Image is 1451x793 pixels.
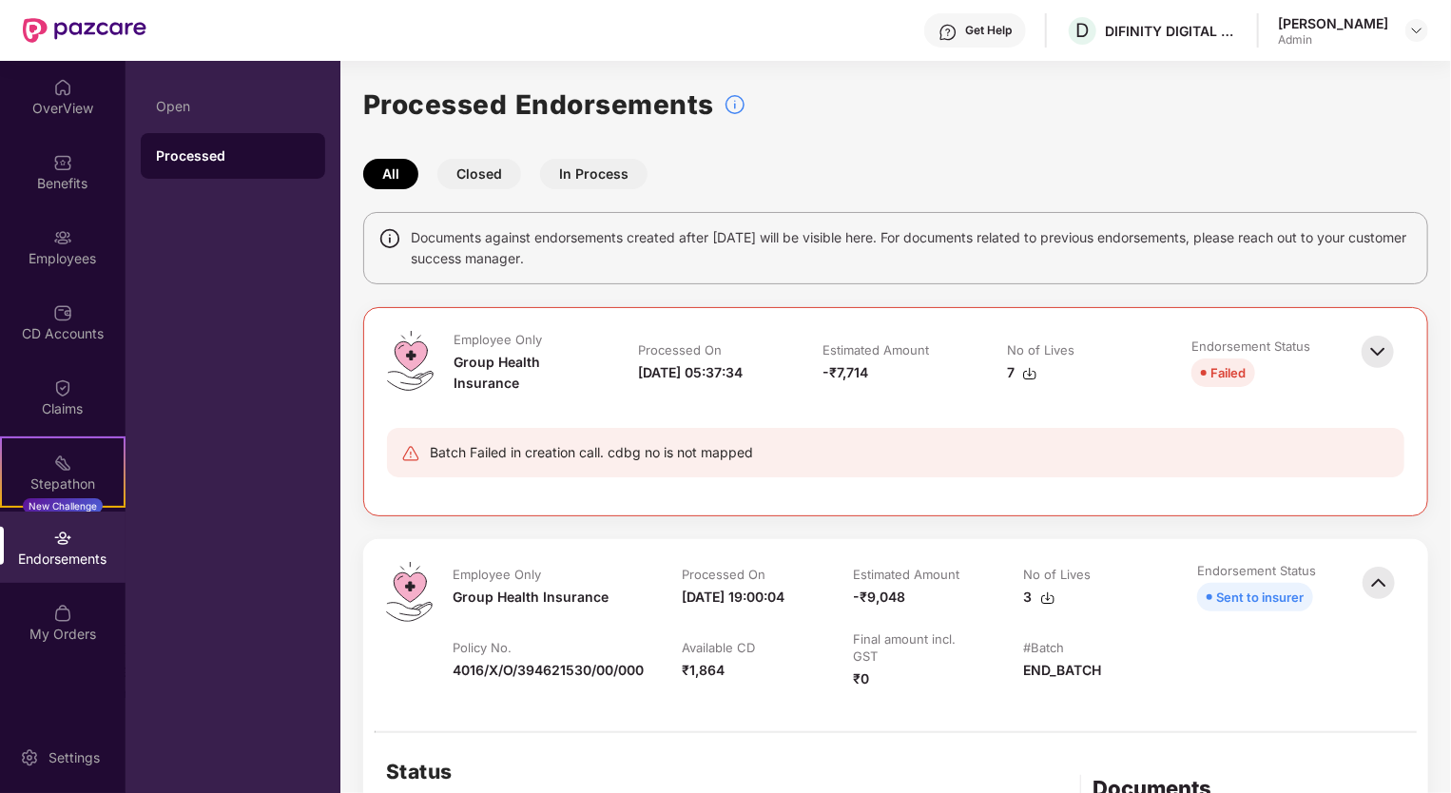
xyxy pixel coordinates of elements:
[454,352,600,394] div: Group Health Insurance
[363,84,714,126] h1: Processed Endorsements
[682,566,765,583] div: Processed On
[401,444,420,463] img: svg+xml;base64,PHN2ZyB4bWxucz0iaHR0cDovL3d3dy53My5vcmcvMjAwMC9zdmciIHdpZHRoPSIyNCIgaGVpZ2h0PSIyNC...
[386,562,433,622] img: svg+xml;base64,PHN2ZyB4bWxucz0iaHR0cDovL3d3dy53My5vcmcvMjAwMC9zdmciIHdpZHRoPSI0OS4zMiIgaGVpZ2h0PS...
[638,341,722,358] div: Processed On
[411,227,1413,269] span: Documents against endorsements created after [DATE] will be visible here. For documents related t...
[53,378,72,397] img: svg+xml;base64,PHN2ZyBpZD0iQ2xhaW0iIHhtbG5zPSJodHRwOi8vd3d3LnczLm9yZy8yMDAwL3N2ZyIgd2lkdGg9IjIwIi...
[363,159,418,189] button: All
[853,587,905,608] div: -₹9,048
[453,660,644,681] div: 4016/X/O/394621530/00/000
[1024,639,1065,656] div: #Batch
[682,660,725,681] div: ₹1,864
[540,159,648,189] button: In Process
[1409,23,1424,38] img: svg+xml;base64,PHN2ZyBpZD0iRHJvcGRvd24tMzJ4MzIiIHhtbG5zPSJodHRwOi8vd3d3LnczLm9yZy8yMDAwL3N2ZyIgd2...
[1024,566,1092,583] div: No of Lives
[378,227,401,250] img: svg+xml;base64,PHN2ZyBpZD0iSW5mbyIgeG1sbnM9Imh0dHA6Ly93d3cudzMub3JnLzIwMDAvc3ZnIiB3aWR0aD0iMTQiIG...
[853,668,869,689] div: ₹0
[1191,338,1310,355] div: Endorsement Status
[1007,341,1074,358] div: No of Lives
[437,159,521,189] button: Closed
[1076,19,1090,42] span: D
[1022,366,1037,381] img: svg+xml;base64,PHN2ZyBpZD0iRG93bmxvYWQtMzJ4MzIiIHhtbG5zPSJodHRwOi8vd3d3LnczLm9yZy8yMDAwL3N2ZyIgd2...
[53,303,72,322] img: svg+xml;base64,PHN2ZyBpZD0iQ0RfQWNjb3VudHMiIGRhdGEtbmFtZT0iQ0QgQWNjb3VudHMiIHhtbG5zPSJodHRwOi8vd3...
[43,748,106,767] div: Settings
[1357,331,1399,373] img: svg+xml;base64,PHN2ZyBpZD0iQmFjay0zMngzMiIgeG1sbnM9Imh0dHA6Ly93d3cudzMub3JnLzIwMDAvc3ZnIiB3aWR0aD...
[682,587,784,608] div: [DATE] 19:00:04
[23,498,103,513] div: New Challenge
[1197,562,1316,579] div: Endorsement Status
[2,474,124,493] div: Stepathon
[724,93,746,116] img: svg+xml;base64,PHN2ZyBpZD0iSW5mb18tXzMyeDMyIiBkYXRhLW5hbWU9IkluZm8gLSAzMngzMiIgeG1sbnM9Imh0dHA6Ly...
[965,23,1012,38] div: Get Help
[853,630,981,665] div: Final amount incl. GST
[156,99,310,114] div: Open
[853,566,959,583] div: Estimated Amount
[53,153,72,172] img: svg+xml;base64,PHN2ZyBpZD0iQmVuZWZpdHMiIHhtbG5zPSJodHRwOi8vd3d3LnczLm9yZy8yMDAwL3N2ZyIgd2lkdGg9Ij...
[1278,32,1388,48] div: Admin
[1216,587,1304,608] div: Sent to insurer
[682,639,755,656] div: Available CD
[23,18,146,43] img: New Pazcare Logo
[53,228,72,247] img: svg+xml;base64,PHN2ZyBpZD0iRW1wbG95ZWVzIiB4bWxucz0iaHR0cDovL3d3dy53My5vcmcvMjAwMC9zdmciIHdpZHRoPS...
[453,566,541,583] div: Employee Only
[453,639,512,656] div: Policy No.
[430,442,753,463] div: Batch Failed in creation call. cdbg no is not mapped
[822,341,929,358] div: Estimated Amount
[938,23,958,42] img: svg+xml;base64,PHN2ZyBpZD0iSGVscC0zMngzMiIgeG1sbnM9Imh0dHA6Ly93d3cudzMub3JnLzIwMDAvc3ZnIiB3aWR0aD...
[453,587,609,608] div: Group Health Insurance
[53,78,72,97] img: svg+xml;base64,PHN2ZyBpZD0iSG9tZSIgeG1sbnM9Imh0dHA6Ly93d3cudzMub3JnLzIwMDAvc3ZnIiB3aWR0aD0iMjAiIG...
[53,604,72,623] img: svg+xml;base64,PHN2ZyBpZD0iTXlfT3JkZXJzIiBkYXRhLW5hbWU9Ik15IE9yZGVycyIgeG1sbnM9Imh0dHA6Ly93d3cudz...
[1358,562,1400,604] img: svg+xml;base64,PHN2ZyBpZD0iQmFjay0zMngzMiIgeG1sbnM9Imh0dHA6Ly93d3cudzMub3JnLzIwMDAvc3ZnIiB3aWR0aD...
[822,362,868,383] div: -₹7,714
[1040,590,1055,606] img: svg+xml;base64,PHN2ZyBpZD0iRG93bmxvYWQtMzJ4MzIiIHhtbG5zPSJodHRwOi8vd3d3LnczLm9yZy8yMDAwL3N2ZyIgd2...
[53,529,72,548] img: svg+xml;base64,PHN2ZyBpZD0iRW5kb3JzZW1lbnRzIiB4bWxucz0iaHR0cDovL3d3dy53My5vcmcvMjAwMC9zdmciIHdpZH...
[638,362,743,383] div: [DATE] 05:37:34
[156,146,310,165] div: Processed
[20,748,39,767] img: svg+xml;base64,PHN2ZyBpZD0iU2V0dGluZy0yMHgyMCIgeG1sbnM9Imh0dHA6Ly93d3cudzMub3JnLzIwMDAvc3ZnIiB3aW...
[387,331,434,391] img: svg+xml;base64,PHN2ZyB4bWxucz0iaHR0cDovL3d3dy53My5vcmcvMjAwMC9zdmciIHdpZHRoPSI0OS4zMiIgaGVpZ2h0PS...
[1210,362,1246,383] div: Failed
[53,454,72,473] img: svg+xml;base64,PHN2ZyB4bWxucz0iaHR0cDovL3d3dy53My5vcmcvMjAwMC9zdmciIHdpZHRoPSIyMSIgaGVpZ2h0PSIyMC...
[454,331,542,348] div: Employee Only
[1278,14,1388,32] div: [PERSON_NAME]
[386,756,567,787] h2: Status
[1024,660,1102,681] div: END_BATCH
[1024,587,1055,608] div: 3
[1007,362,1037,383] div: 7
[1105,22,1238,40] div: DIFINITY DIGITAL LLP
